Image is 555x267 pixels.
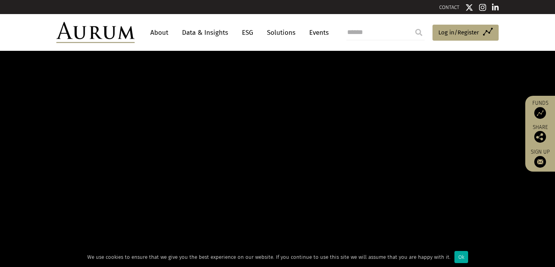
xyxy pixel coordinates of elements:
[432,25,499,41] a: Log in/Register
[411,25,427,40] input: Submit
[534,156,546,168] img: Sign up to our newsletter
[438,28,479,37] span: Log in/Register
[529,100,551,119] a: Funds
[238,25,257,40] a: ESG
[534,131,546,143] img: Share this post
[305,25,329,40] a: Events
[529,125,551,143] div: Share
[454,251,468,263] div: Ok
[465,4,473,11] img: Twitter icon
[479,4,486,11] img: Instagram icon
[263,25,299,40] a: Solutions
[534,107,546,119] img: Access Funds
[178,25,232,40] a: Data & Insights
[146,25,172,40] a: About
[56,22,135,43] img: Aurum
[439,4,459,10] a: CONTACT
[529,149,551,168] a: Sign up
[492,4,499,11] img: Linkedin icon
